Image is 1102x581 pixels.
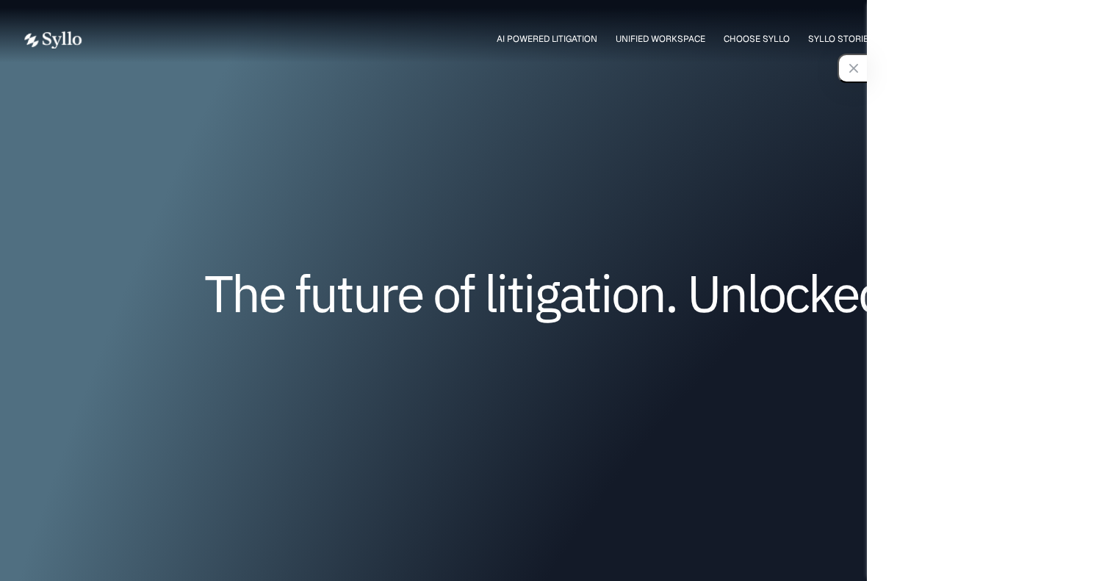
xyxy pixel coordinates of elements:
[616,32,705,46] a: Unified Workspace
[22,31,82,49] img: white logo
[497,32,597,46] a: AI Powered Litigation
[110,269,992,317] h1: The future of litigation. Unlocked.
[112,32,1034,46] nav: Menu
[112,32,1034,46] div: Menu Toggle
[724,32,790,46] a: Choose Syllo
[808,32,874,46] a: Syllo Stories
